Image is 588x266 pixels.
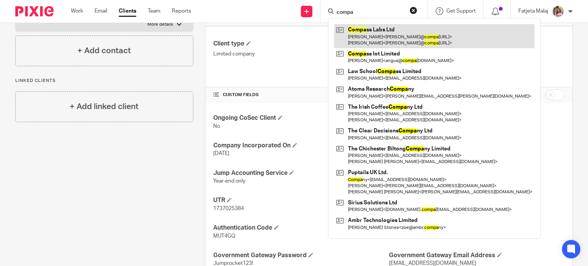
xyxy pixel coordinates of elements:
[518,7,548,15] p: Fatjeta Malaj
[213,261,253,266] span: Jumprocket123!
[213,233,235,239] span: MUT4GQ
[213,224,389,232] h4: Authentication Code
[172,7,191,15] a: Reports
[389,261,476,266] span: [EMAIL_ADDRESS][DOMAIN_NAME]
[15,6,54,16] img: Pixie
[148,7,160,15] a: Team
[389,233,431,239] span: 31 76 98 36 95 99
[213,178,245,184] span: Year-end only
[213,142,389,150] h4: Company Incorporated On
[70,101,139,113] h4: + Add linked client
[389,251,565,259] h4: Government Gateway Email Address
[410,7,417,14] button: Clear
[213,251,389,259] h4: Government Gateway Password
[71,7,83,15] a: Work
[213,169,389,177] h4: Jump Accounting Service
[213,40,389,48] h4: Client type
[213,50,389,58] p: Limited company
[213,114,389,122] h4: Ongoing CoSec Client
[77,45,131,57] h4: + Add contact
[446,8,476,14] span: Get Support
[15,78,193,84] p: Linked clients
[552,5,564,18] img: MicrosoftTeams-image%20(5).png
[213,124,220,129] span: No
[213,151,229,156] span: [DATE]
[213,92,389,98] h4: CUSTOM FIELDS
[147,21,173,28] p: More details
[95,7,107,15] a: Email
[213,196,389,204] h4: UTR
[119,7,136,15] a: Clients
[213,206,244,211] span: 1737025384
[336,9,405,16] input: Search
